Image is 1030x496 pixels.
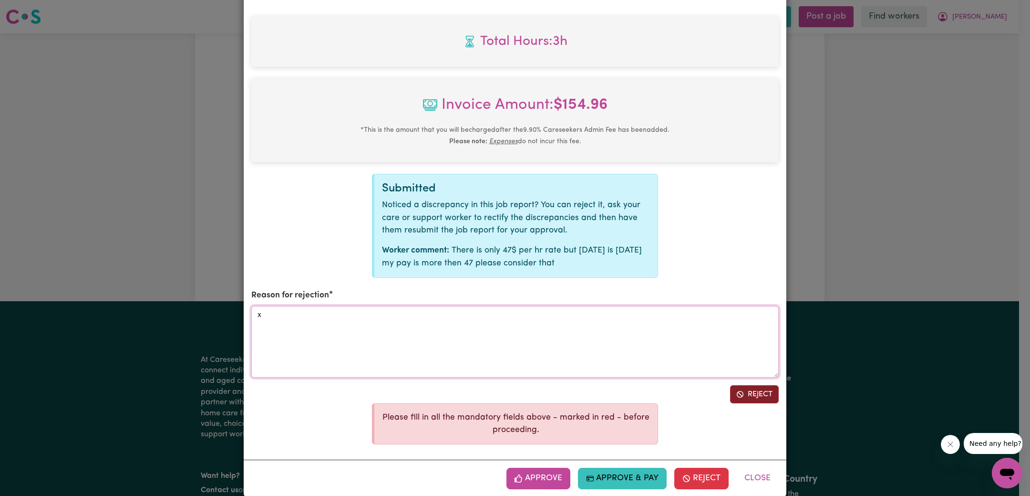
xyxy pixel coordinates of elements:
[489,138,518,145] u: Expenses
[941,435,960,454] iframe: Close message
[578,468,667,489] button: Approve & Pay
[736,468,779,489] button: Close
[259,94,771,124] span: Invoice Amount:
[506,468,570,489] button: Approve
[382,412,650,437] p: Please fill in all the mandatory fields above - marked in red - before proceeding.
[382,246,449,254] strong: Worker comment:
[554,97,608,113] b: $ 154.96
[382,199,650,237] p: Noticed a discrepancy in this job report? You can reject it, ask your care or support worker to r...
[251,306,779,378] textarea: x
[730,385,779,403] button: Reject job report
[449,138,487,145] b: Please note:
[360,127,669,145] small: This is the amount that you will be charged after the 9.90 % Careseekers Admin Fee has been added...
[382,183,436,194] span: Submitted
[251,289,329,302] label: Reason for rejection
[964,433,1022,454] iframe: Message from company
[674,468,729,489] button: Reject
[259,32,771,52] span: Total hours worked: 3 hours
[382,244,650,270] p: There is only 47$ per hr rate but [DATE] is [DATE] my pay is more then 47 please consider that
[992,458,1022,488] iframe: Button to launch messaging window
